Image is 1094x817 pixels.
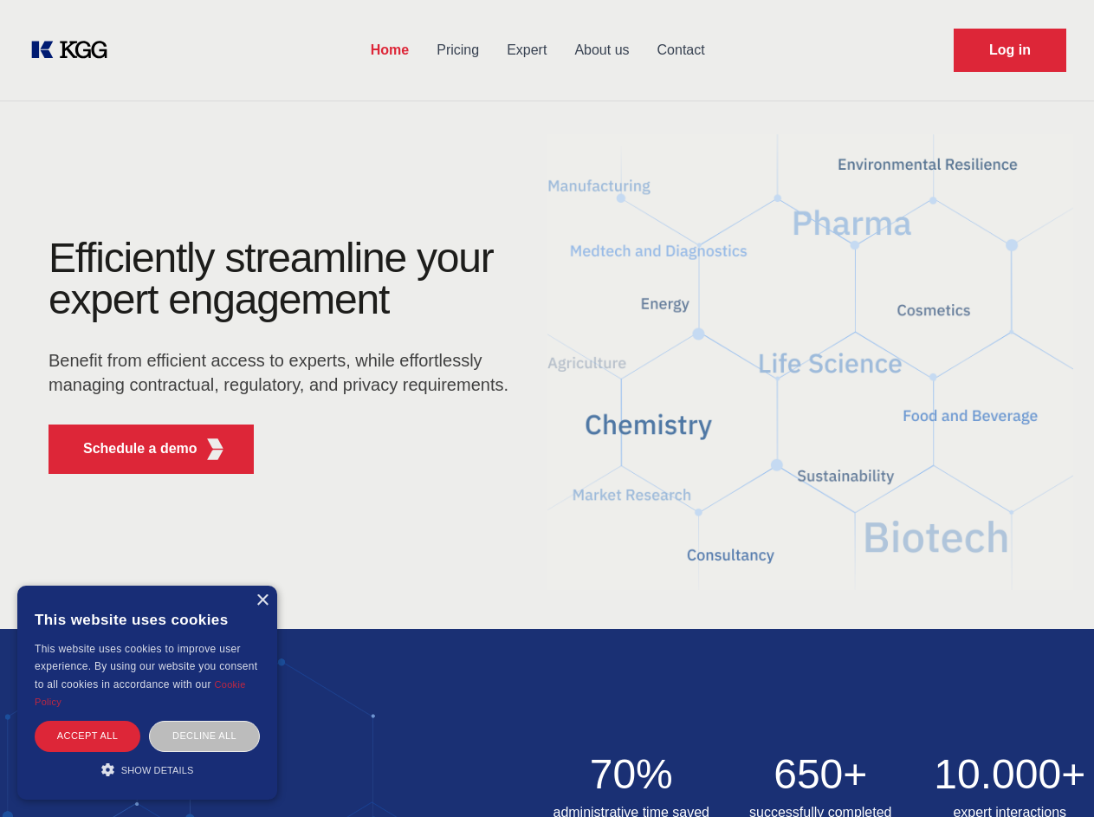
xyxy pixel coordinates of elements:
a: About us [560,28,643,73]
span: Show details [121,765,194,775]
h2: 70% [547,754,716,795]
div: Close [256,594,269,607]
h1: Efficiently streamline your expert engagement [49,237,520,321]
button: Schedule a demoKGG Fifth Element RED [49,425,254,474]
span: This website uses cookies to improve user experience. By using our website you consent to all coo... [35,643,257,691]
p: Benefit from efficient access to experts, while effortlessly managing contractual, regulatory, an... [49,348,520,397]
a: Request Demo [954,29,1066,72]
iframe: Chat Widget [1007,734,1094,817]
div: Show details [35,761,260,778]
img: KGG Fifth Element RED [204,438,226,460]
a: Contact [644,28,719,73]
a: Home [357,28,423,73]
p: Schedule a demo [83,438,197,459]
div: Decline all [149,721,260,751]
a: Expert [493,28,560,73]
div: Accept all [35,721,140,751]
a: Pricing [423,28,493,73]
img: KGG Fifth Element RED [547,113,1074,612]
h2: 650+ [736,754,905,795]
div: This website uses cookies [35,599,260,640]
a: Cookie Policy [35,679,246,707]
a: KOL Knowledge Platform: Talk to Key External Experts (KEE) [28,36,121,64]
